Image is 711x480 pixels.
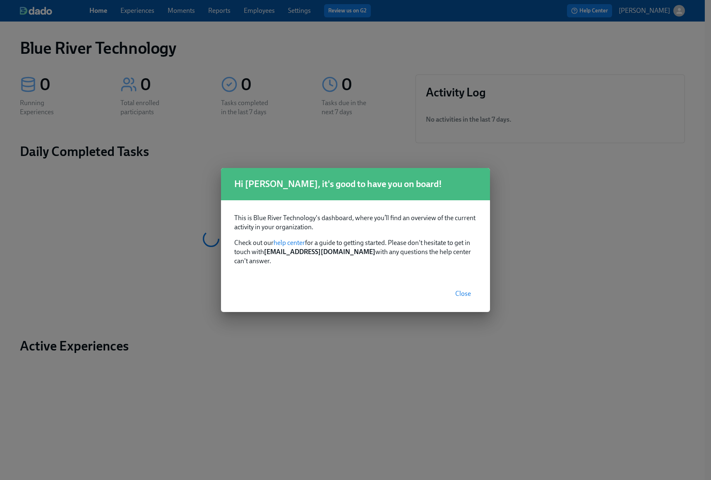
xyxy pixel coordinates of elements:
h1: Hi [PERSON_NAME], it's good to have you on board! [234,178,477,190]
span: Close [455,290,471,298]
button: Close [449,286,477,302]
p: This is Blue River Technology's dashboard, where you’ll find an overview of the current activity ... [234,214,477,232]
div: Check out our for a guide to getting started. Please don't hesitate to get in touch with with any... [221,200,490,276]
strong: [EMAIL_ADDRESS][DOMAIN_NAME] [264,248,375,256]
a: help center [274,239,305,247]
